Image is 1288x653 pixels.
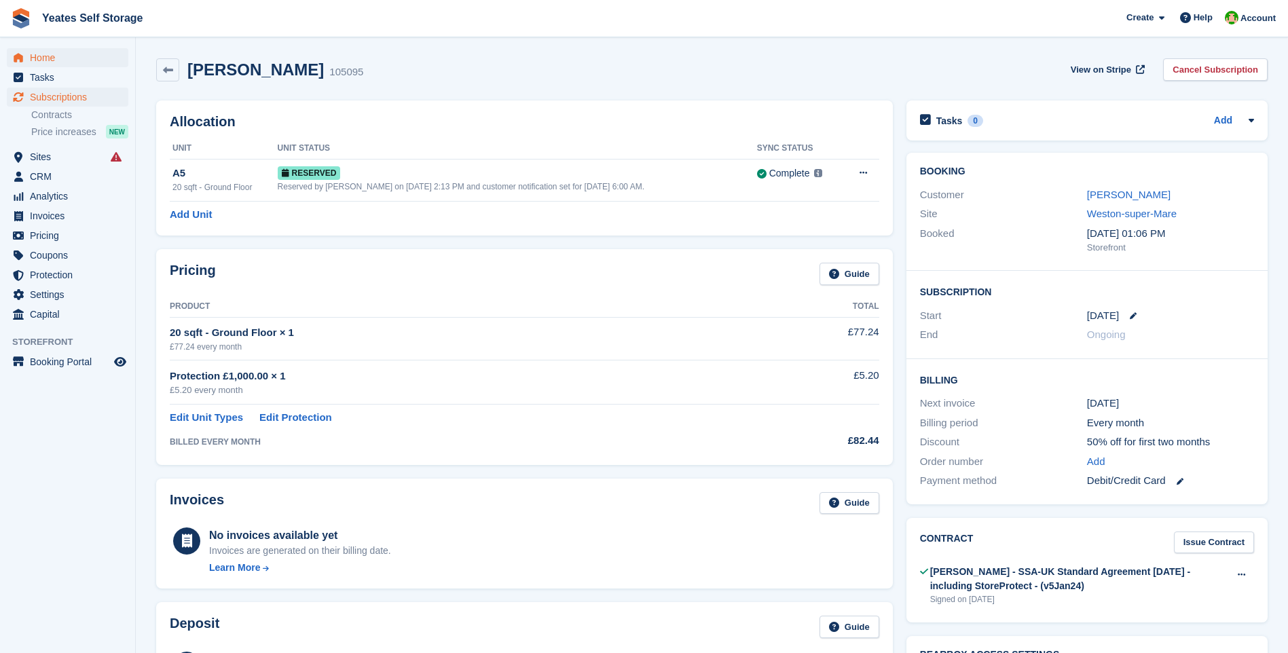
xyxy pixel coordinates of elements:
[920,166,1254,177] h2: Booking
[1065,58,1147,81] a: View on Stripe
[920,226,1087,255] div: Booked
[278,166,341,180] span: Reserved
[920,187,1087,203] div: Customer
[1194,11,1213,24] span: Help
[12,335,135,349] span: Storefront
[172,166,278,181] div: A5
[30,68,111,87] span: Tasks
[1163,58,1268,81] a: Cancel Subscription
[31,126,96,138] span: Price increases
[7,265,128,284] a: menu
[209,544,391,558] div: Invoices are generated on their billing date.
[37,7,149,29] a: Yeates Self Storage
[920,454,1087,470] div: Order number
[920,373,1254,386] h2: Billing
[329,64,363,80] div: 105095
[170,296,765,318] th: Product
[30,305,111,324] span: Capital
[7,206,128,225] a: menu
[765,433,879,449] div: £82.44
[968,115,983,127] div: 0
[209,561,391,575] a: Learn More
[1240,12,1276,25] span: Account
[920,531,974,554] h2: Contract
[7,167,128,186] a: menu
[30,187,111,206] span: Analytics
[920,284,1254,298] h2: Subscription
[7,68,128,87] a: menu
[920,473,1087,489] div: Payment method
[1087,434,1254,450] div: 50% off for first two months
[7,88,128,107] a: menu
[1214,113,1232,129] a: Add
[920,434,1087,450] div: Discount
[7,147,128,166] a: menu
[7,187,128,206] a: menu
[1174,531,1254,554] a: Issue Contract
[1087,308,1119,324] time: 2025-09-06 00:00:00 UTC
[765,296,879,318] th: Total
[170,138,278,160] th: Unit
[209,561,260,575] div: Learn More
[7,305,128,324] a: menu
[765,317,879,360] td: £77.24
[170,492,224,515] h2: Invoices
[31,109,128,122] a: Contracts
[814,169,822,177] img: icon-info-grey-7440780725fd019a000dd9b08b2336e03edf1995a4989e88bcd33f0948082b44.svg
[170,207,212,223] a: Add Unit
[820,263,879,285] a: Guide
[7,285,128,304] a: menu
[1087,226,1254,242] div: [DATE] 01:06 PM
[106,125,128,138] div: NEW
[170,263,216,285] h2: Pricing
[30,147,111,166] span: Sites
[170,325,765,341] div: 20 sqft - Ground Floor × 1
[30,352,111,371] span: Booking Portal
[170,436,765,448] div: BILLED EVERY MONTH
[170,341,765,353] div: £77.24 every month
[170,384,765,397] div: £5.20 every month
[30,206,111,225] span: Invoices
[31,124,128,139] a: Price increases NEW
[920,206,1087,222] div: Site
[209,527,391,544] div: No invoices available yet
[765,360,879,405] td: £5.20
[920,415,1087,431] div: Billing period
[820,492,879,515] a: Guide
[278,138,757,160] th: Unit Status
[930,593,1229,605] div: Signed on [DATE]
[7,48,128,67] a: menu
[1087,473,1254,489] div: Debit/Credit Card
[170,410,243,426] a: Edit Unit Types
[820,616,879,638] a: Guide
[170,114,879,130] h2: Allocation
[920,327,1087,343] div: End
[7,352,128,371] a: menu
[30,265,111,284] span: Protection
[930,565,1229,593] div: [PERSON_NAME] - SSA-UK Standard Agreement [DATE] - including StoreProtect - (v5Jan24)
[1087,329,1126,340] span: Ongoing
[30,88,111,107] span: Subscriptions
[1071,63,1131,77] span: View on Stripe
[1087,396,1254,411] div: [DATE]
[757,138,842,160] th: Sync Status
[1087,208,1177,219] a: Weston-super-Mare
[1087,189,1171,200] a: [PERSON_NAME]
[30,48,111,67] span: Home
[920,396,1087,411] div: Next invoice
[111,151,122,162] i: Smart entry sync failures have occurred
[170,616,219,638] h2: Deposit
[172,181,278,193] div: 20 sqft - Ground Floor
[30,246,111,265] span: Coupons
[187,60,324,79] h2: [PERSON_NAME]
[1087,241,1254,255] div: Storefront
[30,167,111,186] span: CRM
[769,166,810,181] div: Complete
[278,181,757,193] div: Reserved by [PERSON_NAME] on [DATE] 2:13 PM and customer notification set for [DATE] 6:00 AM.
[30,226,111,245] span: Pricing
[920,308,1087,324] div: Start
[7,246,128,265] a: menu
[11,8,31,29] img: stora-icon-8386f47178a22dfd0bd8f6a31ec36ba5ce8667c1dd55bd0f319d3a0aa187defe.svg
[1087,454,1105,470] a: Add
[259,410,332,426] a: Edit Protection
